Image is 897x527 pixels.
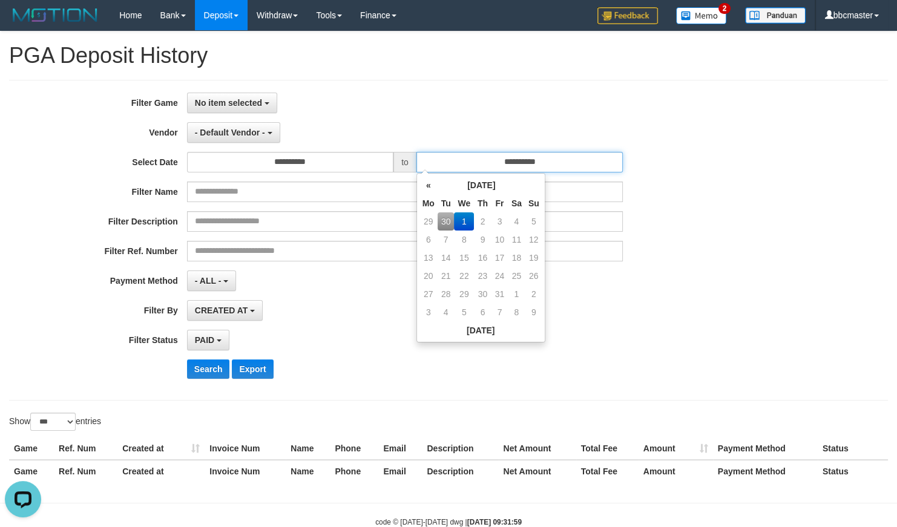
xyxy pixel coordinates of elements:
[474,303,491,321] td: 6
[9,6,101,24] img: MOTION_logo.png
[597,7,658,24] img: Feedback.jpg
[491,231,508,249] td: 10
[713,460,818,482] th: Payment Method
[419,267,438,285] td: 20
[454,267,474,285] td: 22
[508,194,525,212] th: Sa
[330,460,378,482] th: Phone
[508,231,525,249] td: 11
[187,330,229,350] button: PAID
[474,194,491,212] th: Th
[419,321,542,339] th: [DATE]
[286,437,330,460] th: Name
[474,231,491,249] td: 9
[467,518,522,526] strong: [DATE] 09:31:59
[195,98,262,108] span: No item selected
[499,437,576,460] th: Net Amount
[195,306,248,315] span: CREATED AT
[187,122,280,143] button: - Default Vendor -
[454,285,474,303] td: 29
[195,335,214,345] span: PAID
[508,285,525,303] td: 1
[454,231,474,249] td: 8
[474,212,491,231] td: 2
[187,300,263,321] button: CREATED AT
[419,249,438,267] td: 13
[676,7,727,24] img: Button%20Memo.svg
[718,3,731,14] span: 2
[378,437,422,460] th: Email
[525,231,542,249] td: 12
[491,303,508,321] td: 7
[117,460,205,482] th: Created at
[438,231,455,249] td: 7
[330,437,378,460] th: Phone
[491,285,508,303] td: 31
[9,437,54,460] th: Game
[195,276,222,286] span: - ALL -
[378,460,422,482] th: Email
[438,194,455,212] th: Tu
[187,270,236,291] button: - ALL -
[491,194,508,212] th: Fr
[508,249,525,267] td: 18
[454,212,474,231] td: 1
[639,460,713,482] th: Amount
[474,285,491,303] td: 30
[54,437,117,460] th: Ref. Num
[438,212,455,231] td: 30
[187,93,277,113] button: No item selected
[422,460,498,482] th: Description
[419,231,438,249] td: 6
[474,249,491,267] td: 16
[454,249,474,267] td: 15
[525,303,542,321] td: 9
[713,437,818,460] th: Payment Method
[438,249,455,267] td: 14
[491,212,508,231] td: 3
[576,460,639,482] th: Total Fee
[205,460,286,482] th: Invoice Num
[9,460,54,482] th: Game
[5,5,41,41] button: Open LiveChat chat widget
[525,249,542,267] td: 19
[639,437,713,460] th: Amount
[818,460,888,482] th: Status
[9,413,101,431] label: Show entries
[525,212,542,231] td: 5
[508,303,525,321] td: 8
[508,212,525,231] td: 4
[508,267,525,285] td: 25
[525,285,542,303] td: 2
[419,194,438,212] th: Mo
[525,194,542,212] th: Su
[205,437,286,460] th: Invoice Num
[474,267,491,285] td: 23
[818,437,888,460] th: Status
[454,303,474,321] td: 5
[499,460,576,482] th: Net Amount
[438,267,455,285] td: 21
[187,359,230,379] button: Search
[9,44,888,68] h1: PGA Deposit History
[286,460,330,482] th: Name
[419,176,438,194] th: «
[491,267,508,285] td: 24
[745,7,806,24] img: panduan.png
[54,460,117,482] th: Ref. Num
[419,285,438,303] td: 27
[419,212,438,231] td: 29
[117,437,205,460] th: Created at
[438,303,455,321] td: 4
[232,359,273,379] button: Export
[454,194,474,212] th: We
[419,303,438,321] td: 3
[393,152,416,172] span: to
[30,413,76,431] select: Showentries
[525,267,542,285] td: 26
[375,518,522,526] small: code © [DATE]-[DATE] dwg |
[438,176,525,194] th: [DATE]
[491,249,508,267] td: 17
[195,128,265,137] span: - Default Vendor -
[438,285,455,303] td: 28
